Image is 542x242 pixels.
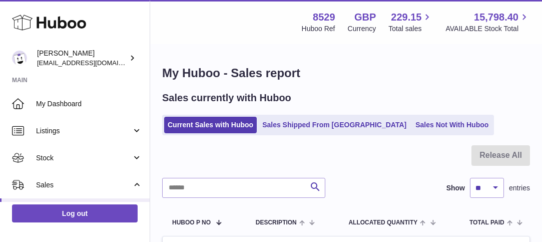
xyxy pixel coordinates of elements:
[509,183,530,193] span: entries
[391,11,421,24] span: 229.15
[172,219,211,226] span: Huboo P no
[36,126,132,136] span: Listings
[12,51,27,66] img: internalAdmin-8529@internal.huboo.com
[354,11,376,24] strong: GBP
[348,219,417,226] span: ALLOCATED Quantity
[445,24,530,34] span: AVAILABLE Stock Total
[256,219,297,226] span: Description
[388,24,433,34] span: Total sales
[12,204,138,222] a: Log out
[446,183,465,193] label: Show
[37,59,147,67] span: [EMAIL_ADDRESS][DOMAIN_NAME]
[313,11,335,24] strong: 8529
[302,24,335,34] div: Huboo Ref
[348,24,376,34] div: Currency
[388,11,433,34] a: 229.15 Total sales
[412,117,492,133] a: Sales Not With Huboo
[469,219,504,226] span: Total paid
[474,11,518,24] span: 15,798.40
[36,180,132,190] span: Sales
[37,49,127,68] div: [PERSON_NAME]
[164,117,257,133] a: Current Sales with Huboo
[445,11,530,34] a: 15,798.40 AVAILABLE Stock Total
[259,117,410,133] a: Sales Shipped From [GEOGRAPHIC_DATA]
[36,153,132,163] span: Stock
[162,65,530,81] h1: My Huboo - Sales report
[162,91,291,105] h2: Sales currently with Huboo
[36,99,142,109] span: My Dashboard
